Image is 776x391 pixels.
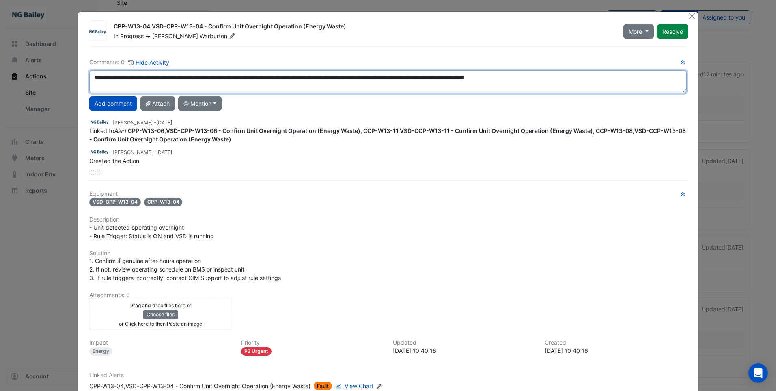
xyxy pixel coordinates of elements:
[89,127,686,143] strong: CPP-W13-06,VSD-CPP-W13-06 - Confirm Unit Overnight Operation (Energy Waste), CCP-W13-11,VSD-CCP-W...
[145,33,151,39] span: ->
[140,96,175,111] button: Attach
[89,216,687,223] h6: Description
[88,28,107,36] img: NG Bailey
[89,96,137,111] button: Add comment
[688,12,696,20] button: Close
[156,149,172,155] span: 2025-09-10 10:40:16
[113,149,172,156] small: [PERSON_NAME] -
[129,302,192,308] small: Drag and drop files here or
[156,119,172,126] span: 2025-09-10 10:43:30
[119,321,202,327] small: or Click here to then Paste an image
[89,257,281,281] span: 1. Confirm if genuine after-hours operation 2. If not, review operating schedule on BMS or inspec...
[376,383,382,389] fa-icon: Edit Linked Alerts
[128,58,170,67] button: Hide Activity
[89,339,231,346] h6: Impact
[334,382,373,390] a: View Chart
[545,339,687,346] h6: Created
[314,382,332,390] span: Fault
[89,191,687,198] h6: Equipment
[657,24,688,39] button: Resolve
[89,157,139,164] span: Created the Action
[89,58,170,67] div: Comments: 0
[629,27,642,36] span: More
[89,224,214,239] span: - Unit detected operating overnight - Rule Trigger: Status is ON and VSD is running
[114,33,144,39] span: In Progress
[89,117,110,126] img: NG Bailey
[200,32,237,40] span: Warburton
[89,382,310,390] div: CPP-W13-04,VSD-CPP-W13-04 - Confirm Unit Overnight Operation (Energy Waste)
[545,346,687,355] div: [DATE] 10:40:16
[89,250,687,257] h6: Solution
[89,198,141,206] span: VSD-CPP-W13-04
[393,339,535,346] h6: Updated
[393,346,535,355] div: [DATE] 10:40:16
[114,22,614,32] div: CPP-W13-04,VSD-CPP-W13-04 - Confirm Unit Overnight Operation (Energy Waste)
[748,363,768,383] div: Open Intercom Messenger
[241,347,272,356] div: P2 Urgent
[89,127,686,143] span: Linked to
[89,147,110,156] img: NG Bailey
[178,96,222,111] button: @ Mention
[143,310,178,319] button: Choose files
[89,347,112,356] div: Energy
[113,119,172,126] small: [PERSON_NAME] -
[89,372,687,379] h6: Linked Alerts
[623,24,654,39] button: More
[114,127,126,134] em: Alert
[89,292,687,299] h6: Attachments: 0
[144,198,183,206] span: CPP-W13-04
[345,382,373,389] span: View Chart
[241,339,383,346] h6: Priority
[152,33,198,39] span: [PERSON_NAME]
